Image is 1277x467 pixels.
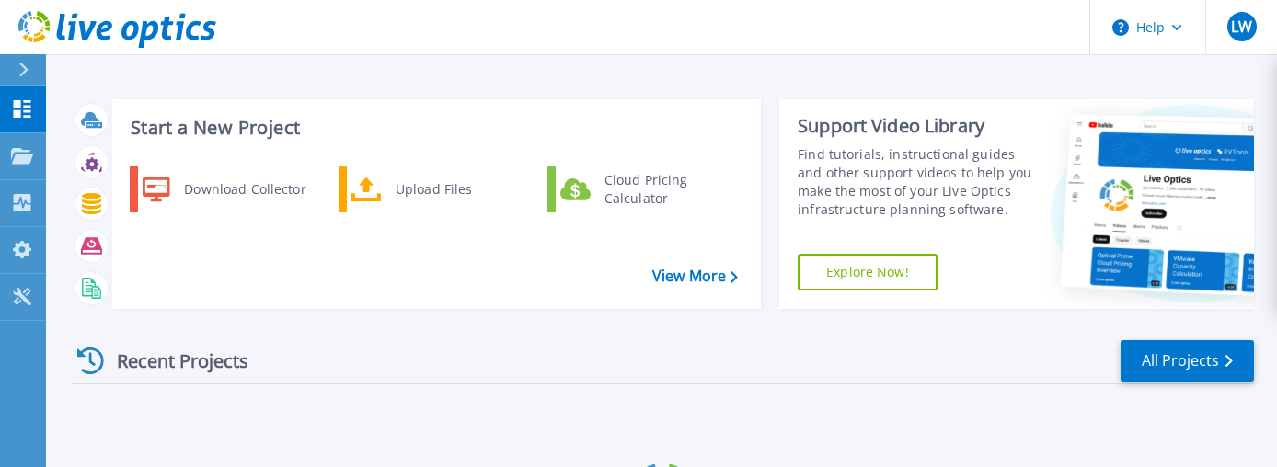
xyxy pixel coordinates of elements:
[547,166,736,212] a: Cloud Pricing Calculator
[595,171,731,208] div: Cloud Pricing Calculator
[1231,19,1252,34] span: LW
[1121,340,1254,382] a: All Projects
[652,268,738,285] a: View More
[175,171,314,208] div: Download Collector
[339,166,527,212] a: Upload Files
[130,166,318,212] a: Download Collector
[798,254,938,290] a: Explore Now!
[798,145,1034,219] div: Find tutorials, instructional guides and other support videos to help you make the most of your L...
[798,114,1034,138] div: Support Video Library
[131,118,737,138] h3: Start a New Project
[386,171,523,208] div: Upload Files
[71,338,273,383] div: Recent Projects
